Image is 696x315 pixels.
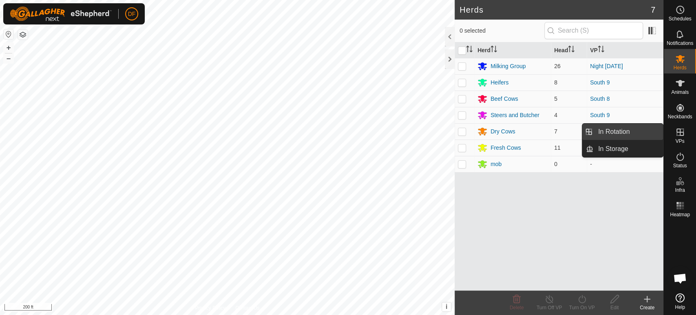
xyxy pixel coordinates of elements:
span: 11 [554,144,561,151]
button: + [4,43,13,53]
span: Heatmap [670,212,690,217]
span: Schedules [668,16,691,21]
span: Infra [675,188,685,193]
div: Milking Group [491,62,526,71]
span: Herds [673,65,686,70]
button: Map Layers [18,30,28,40]
a: In Rotation [593,124,663,140]
span: 26 [554,63,561,69]
th: VP [587,42,663,58]
td: - [587,156,663,172]
th: Herd [474,42,551,58]
span: Help [675,305,685,310]
li: In Rotation [582,124,663,140]
span: 0 [554,161,557,167]
span: 7 [554,128,557,135]
span: DF [128,10,136,18]
a: South 8 [590,95,610,102]
span: i [446,303,447,310]
img: Gallagher Logo [10,7,112,21]
div: Steers and Butcher [491,111,539,120]
p-sorticon: Activate to sort [568,47,574,53]
div: mob [491,160,502,169]
span: 0 selected [460,27,544,35]
div: Turn On VP [566,304,598,311]
a: Night [DATE] [590,63,623,69]
th: Head [551,42,587,58]
div: Create [631,304,663,311]
p-sorticon: Activate to sort [491,47,497,53]
input: Search (S) [544,22,643,39]
div: Turn Off VP [533,304,566,311]
span: Status [673,163,687,168]
span: 8 [554,79,557,86]
button: Reset Map [4,29,13,39]
span: In Rotation [598,127,630,137]
a: In Storage [593,141,663,157]
a: South 9 [590,79,610,86]
span: In Storage [598,144,628,154]
div: Dry Cows [491,127,515,136]
h2: Herds [460,5,651,15]
span: 7 [651,4,655,16]
p-sorticon: Activate to sort [466,47,473,53]
span: Delete [510,305,524,311]
div: Edit [598,304,631,311]
span: Neckbands [667,114,692,119]
div: Beef Cows [491,95,518,103]
a: Contact Us [235,304,259,312]
span: Notifications [667,41,693,46]
a: Help [664,290,696,313]
a: South 9 [590,112,610,118]
div: Open chat [668,266,692,291]
a: Privacy Policy [195,304,225,312]
span: 4 [554,112,557,118]
p-sorticon: Activate to sort [598,47,604,53]
button: i [442,302,451,311]
span: 5 [554,95,557,102]
div: Heifers [491,78,508,87]
li: In Storage [582,141,663,157]
button: – [4,53,13,63]
span: VPs [675,139,684,144]
div: Fresh Cows [491,144,521,152]
span: Animals [671,90,689,95]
